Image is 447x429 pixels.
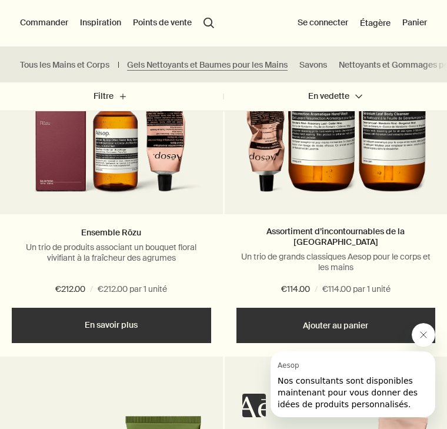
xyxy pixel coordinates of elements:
button: En vedette [223,82,447,111]
button: Points de vente [133,17,192,29]
span: / [90,282,93,297]
div: Aesop dit « Nos consultants sont disponibles maintenant pour vous donner des idées de produits pe... [242,323,435,417]
span: €114.00 [281,282,310,297]
a: Étagère [360,18,391,28]
span: €114.00 par 1 unité [322,282,391,297]
a: Savons [299,59,327,71]
iframe: Message de Aesop [271,351,435,417]
button: Se connecter [298,17,348,29]
iframe: Fermer le message de Aesop [412,323,435,347]
p: Un trio de produits associant un bouquet floral vivifiant à la fraîcheur des agrumes [12,242,211,263]
a: En savoir plus [12,308,211,343]
a: Ensemble Rōzu [81,227,141,238]
a: Gels Nettoyants et Baumes pour les Mains [127,59,288,71]
span: / [315,282,318,297]
span: €212.00 par 1 unité [98,282,167,297]
button: Commander [20,17,68,29]
p: Un trio de grands classiques Aesop pour le corps et les mains [236,251,436,272]
button: Lancer une recherche [204,18,214,28]
button: Panier [402,17,427,29]
a: Tous les Mains et Corps [20,59,109,71]
button: Ajouter au panier - €114.00 [236,308,436,343]
a: Assortiment d’incontournables de la [GEOGRAPHIC_DATA] [236,226,436,247]
button: Inspiration [80,17,121,29]
span: €212.00 [55,282,85,297]
iframe: pas de contenu [242,394,266,417]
